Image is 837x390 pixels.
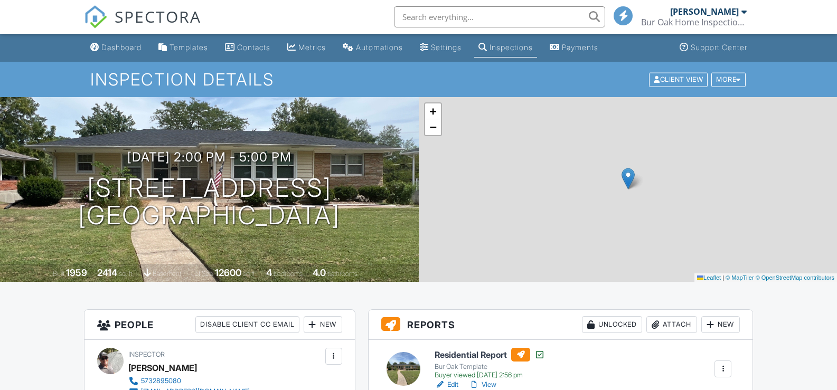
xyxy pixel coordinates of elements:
[646,316,697,333] div: Attach
[425,119,441,135] a: Zoom out
[78,174,340,230] h1: [STREET_ADDRESS] [GEOGRAPHIC_DATA]
[243,270,256,278] span: sq.ft.
[221,38,275,58] a: Contacts
[469,379,496,390] a: View
[237,43,270,52] div: Contacts
[101,43,142,52] div: Dashboard
[490,43,533,52] div: Inspections
[726,274,754,281] a: © MapTiler
[304,316,342,333] div: New
[435,348,545,362] h6: Residential Report
[215,267,241,278] div: 12600
[86,38,146,58] a: Dashboard
[369,310,753,340] h3: Reports
[722,274,724,281] span: |
[429,104,436,118] span: +
[90,70,746,89] h1: Inspection Details
[274,270,303,278] span: bedrooms
[338,38,407,58] a: Automations (Basic)
[115,5,201,27] span: SPECTORA
[266,267,272,278] div: 4
[394,6,605,27] input: Search everything...
[691,43,747,52] div: Support Center
[562,43,598,52] div: Payments
[356,43,403,52] div: Automations
[675,38,751,58] a: Support Center
[435,379,458,390] a: Edit
[582,316,642,333] div: Unlocked
[191,270,213,278] span: Lot Size
[128,350,165,358] span: Inspector
[429,120,436,134] span: −
[431,43,462,52] div: Settings
[648,75,710,83] a: Client View
[546,38,603,58] a: Payments
[53,270,64,278] span: Built
[283,38,330,58] a: Metrics
[416,38,466,58] a: Settings
[435,371,545,379] div: Buyer viewed [DATE] 2:56 pm
[128,376,250,386] a: 5732895080
[327,270,358,278] span: bathrooms
[153,270,181,278] span: basement
[84,310,355,340] h3: People
[622,168,635,189] img: Marker
[641,17,747,27] div: Bur Oak Home Inspections
[84,14,201,36] a: SPECTORA
[474,38,537,58] a: Inspections
[97,267,117,278] div: 2414
[84,5,107,28] img: The Best Home Inspection Software - Spectora
[127,150,291,164] h3: [DATE] 2:00 pm - 5:00 pm
[649,72,708,87] div: Client View
[66,267,87,278] div: 1959
[711,72,746,87] div: More
[170,43,208,52] div: Templates
[128,360,197,376] div: [PERSON_NAME]
[670,6,739,17] div: [PERSON_NAME]
[119,270,134,278] span: sq. ft.
[435,348,545,379] a: Residential Report Bur Oak Template Buyer viewed [DATE] 2:56 pm
[756,274,834,281] a: © OpenStreetMap contributors
[298,43,326,52] div: Metrics
[195,316,299,333] div: Disable Client CC Email
[313,267,326,278] div: 4.0
[701,316,740,333] div: New
[154,38,212,58] a: Templates
[435,363,545,371] div: Bur Oak Template
[425,103,441,119] a: Zoom in
[697,274,721,281] a: Leaflet
[141,377,181,385] div: 5732895080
